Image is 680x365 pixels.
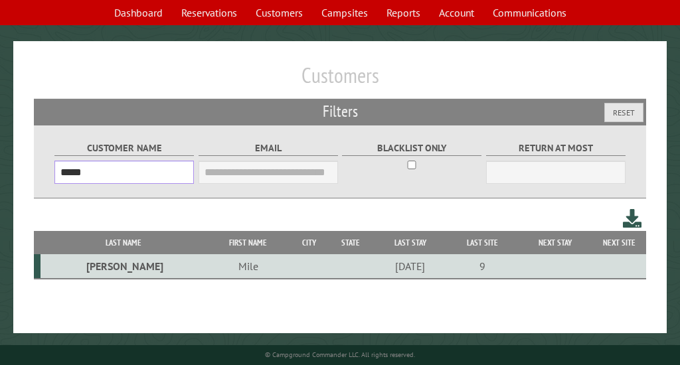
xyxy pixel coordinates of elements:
[447,231,518,254] th: Last Site
[377,259,445,273] div: [DATE]
[41,254,206,279] td: [PERSON_NAME]
[54,141,194,156] label: Customer Name
[447,254,518,279] td: 9
[265,350,415,359] small: © Campground Commander LLC. All rights reserved.
[486,141,626,156] label: Return at most
[207,231,291,254] th: First Name
[328,231,375,254] th: State
[518,231,593,254] th: Next Stay
[374,231,446,254] th: Last Stay
[199,141,338,156] label: Email
[604,103,643,122] button: Reset
[34,62,646,99] h1: Customers
[623,206,642,231] a: Download this customer list (.csv)
[41,231,206,254] th: Last Name
[207,254,291,279] td: Mile
[290,231,327,254] th: City
[593,231,646,254] th: Next Site
[342,141,481,156] label: Blacklist only
[34,99,646,124] h2: Filters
